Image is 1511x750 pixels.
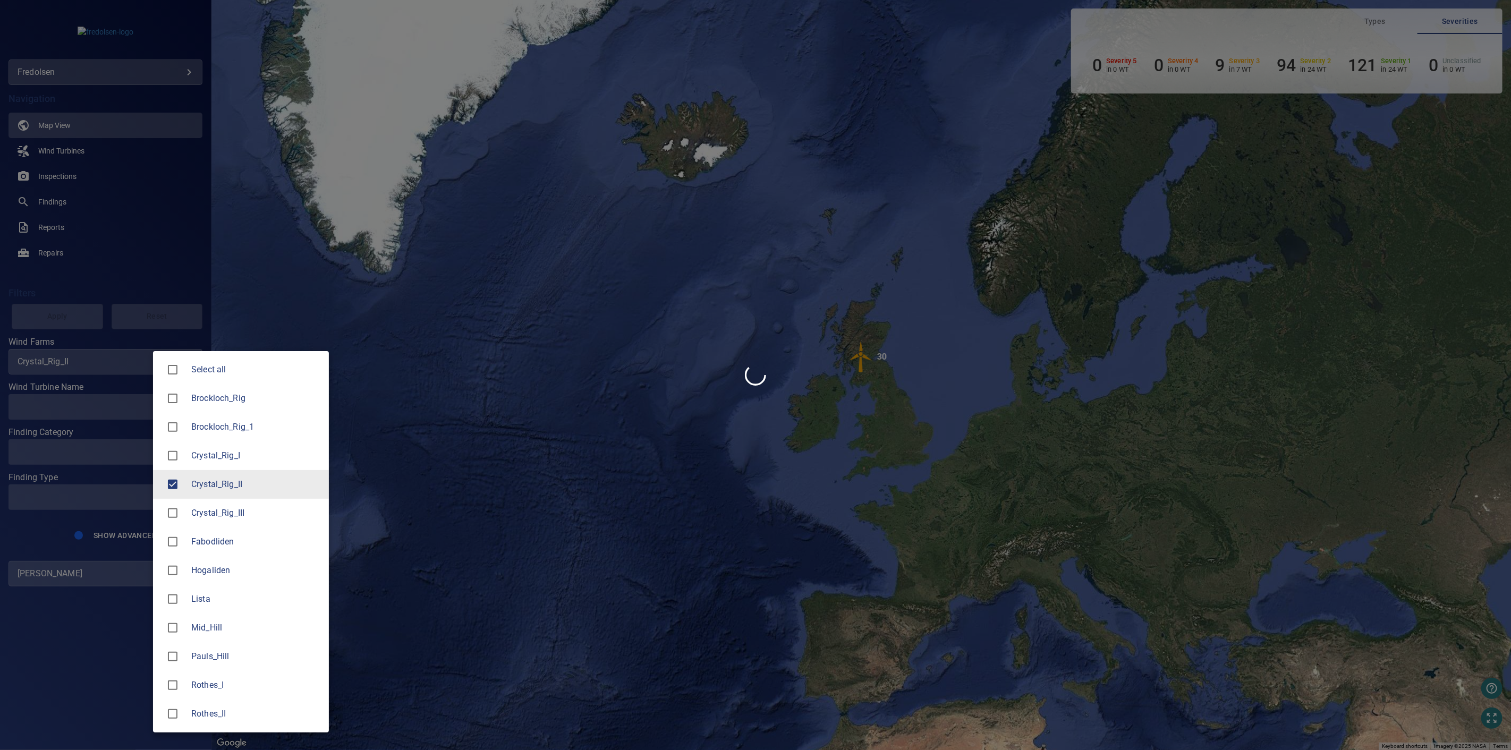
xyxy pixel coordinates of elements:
[191,593,320,606] span: Lista
[162,387,184,410] span: Brockloch_Rig
[162,473,184,496] span: Crystal_Rig_II
[191,507,320,519] div: Wind Farms Crystal_Rig_III
[191,421,320,433] span: Brockloch_Rig_1
[191,449,320,462] div: Wind Farms Crystal_Rig_I
[162,502,184,524] span: Crystal_Rig_III
[191,392,320,405] div: Wind Farms Brockloch_Rig
[162,531,184,553] span: Fabodliden
[191,593,320,606] div: Wind Farms Lista
[191,564,320,577] div: Wind Farms Hogaliden
[191,478,320,491] div: Wind Farms Crystal_Rig_II
[191,650,320,663] span: Pauls_Hill
[191,449,320,462] span: Crystal_Rig_I
[162,645,184,668] span: Pauls_Hill
[191,621,320,634] div: Wind Farms Mid_Hill
[191,621,320,634] span: Mid_Hill
[162,559,184,582] span: Hogaliden
[191,535,320,548] span: Fabodliden
[191,564,320,577] span: Hogaliden
[162,674,184,696] span: Rothes_I
[191,679,320,692] span: Rothes_I
[162,445,184,467] span: Crystal_Rig_I
[162,416,184,438] span: Brockloch_Rig_1
[191,679,320,692] div: Wind Farms Rothes_I
[191,507,320,519] span: Crystal_Rig_III
[191,708,320,720] span: Rothes_II
[162,703,184,725] span: Rothes_II
[191,708,320,720] div: Wind Farms Rothes_II
[191,535,320,548] div: Wind Farms Fabodliden
[191,421,320,433] div: Wind Farms Brockloch_Rig_1
[191,363,320,376] span: Select all
[162,617,184,639] span: Mid_Hill
[191,650,320,663] div: Wind Farms Pauls_Hill
[191,392,320,405] span: Brockloch_Rig
[191,478,320,491] span: Crystal_Rig_II
[162,588,184,610] span: Lista
[153,351,329,732] ul: Crystal_Rig_II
